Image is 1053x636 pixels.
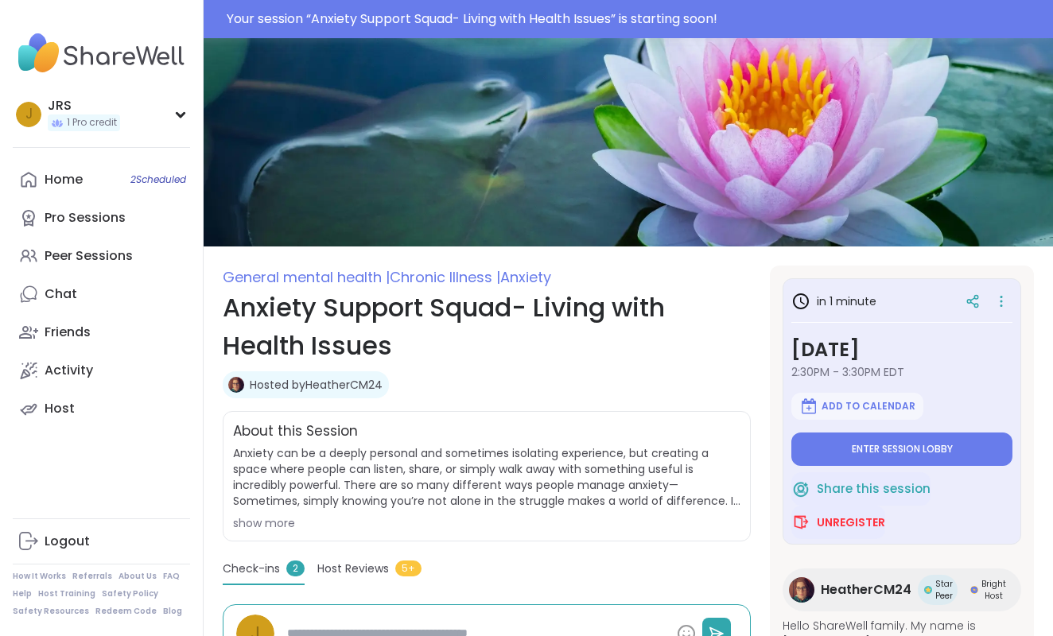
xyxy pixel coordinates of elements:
[13,313,190,351] a: Friends
[45,285,77,303] div: Chat
[13,25,190,81] img: ShareWell Nav Logo
[852,443,953,456] span: Enter session lobby
[163,606,182,617] a: Blog
[13,199,190,237] a: Pro Sessions
[286,560,305,576] span: 2
[227,10,1043,29] div: Your session “ Anxiety Support Squad- Living with Health Issues ” is starting soon!
[791,479,810,498] img: ShareWell Logomark
[102,588,158,599] a: Safety Policy
[38,588,95,599] a: Host Training
[48,97,120,114] div: JRS
[130,173,186,186] span: 2 Scheduled
[317,560,389,577] span: Host Reviews
[250,377,383,393] a: Hosted byHeatherCM24
[223,289,751,365] h1: Anxiety Support Squad- Living with Health Issues
[13,522,190,560] a: Logout
[500,267,551,287] span: Anxiety
[822,400,915,413] span: Add to Calendar
[163,571,180,582] a: FAQ
[119,571,157,582] a: About Us
[13,606,89,617] a: Safety Resources
[45,400,75,417] div: Host
[25,104,33,125] span: J
[45,533,90,550] div: Logout
[799,397,818,416] img: ShareWell Logomark
[45,362,93,379] div: Activity
[791,335,1012,364] h3: [DATE]
[783,568,1021,611] a: HeatherCM24HeatherCM24Star PeerStar PeerBright HostBright Host
[821,580,911,599] span: HeatherCM24
[390,267,500,287] span: Chronic Illness |
[13,237,190,275] a: Peer Sessions
[791,472,931,506] button: Share this session
[233,515,740,531] div: show more
[67,116,117,130] span: 1 Pro credit
[13,161,190,199] a: Home2Scheduled
[791,506,885,539] button: Unregister
[935,578,953,602] span: Star Peer
[233,421,358,442] h2: About this Session
[395,560,422,576] span: 5+
[13,390,190,428] a: Host
[817,480,931,498] span: Share this session
[13,571,66,582] a: How It Works
[95,606,157,617] a: Redeem Code
[228,377,244,393] img: HeatherCM24
[223,560,280,577] span: Check-ins
[13,351,190,390] a: Activity
[981,578,1006,602] span: Bright Host
[791,513,810,532] img: ShareWell Logomark
[791,393,923,420] button: Add to Calendar
[45,209,126,227] div: Pro Sessions
[791,364,1012,380] span: 2:30PM - 3:30PM EDT
[791,432,1012,466] button: Enter session lobby
[791,292,876,311] h3: in 1 minute
[13,588,32,599] a: Help
[970,586,978,594] img: Bright Host
[13,275,190,313] a: Chat
[204,38,1053,246] img: Anxiety Support Squad- Living with Health Issues cover image
[45,247,133,265] div: Peer Sessions
[72,571,112,582] a: Referrals
[924,586,932,594] img: Star Peer
[45,324,91,341] div: Friends
[817,514,885,530] span: Unregister
[45,171,83,188] div: Home
[233,445,740,509] span: Anxiety can be a deeply personal and sometimes isolating experience, but creating a space where p...
[223,267,390,287] span: General mental health |
[789,577,814,603] img: HeatherCM24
